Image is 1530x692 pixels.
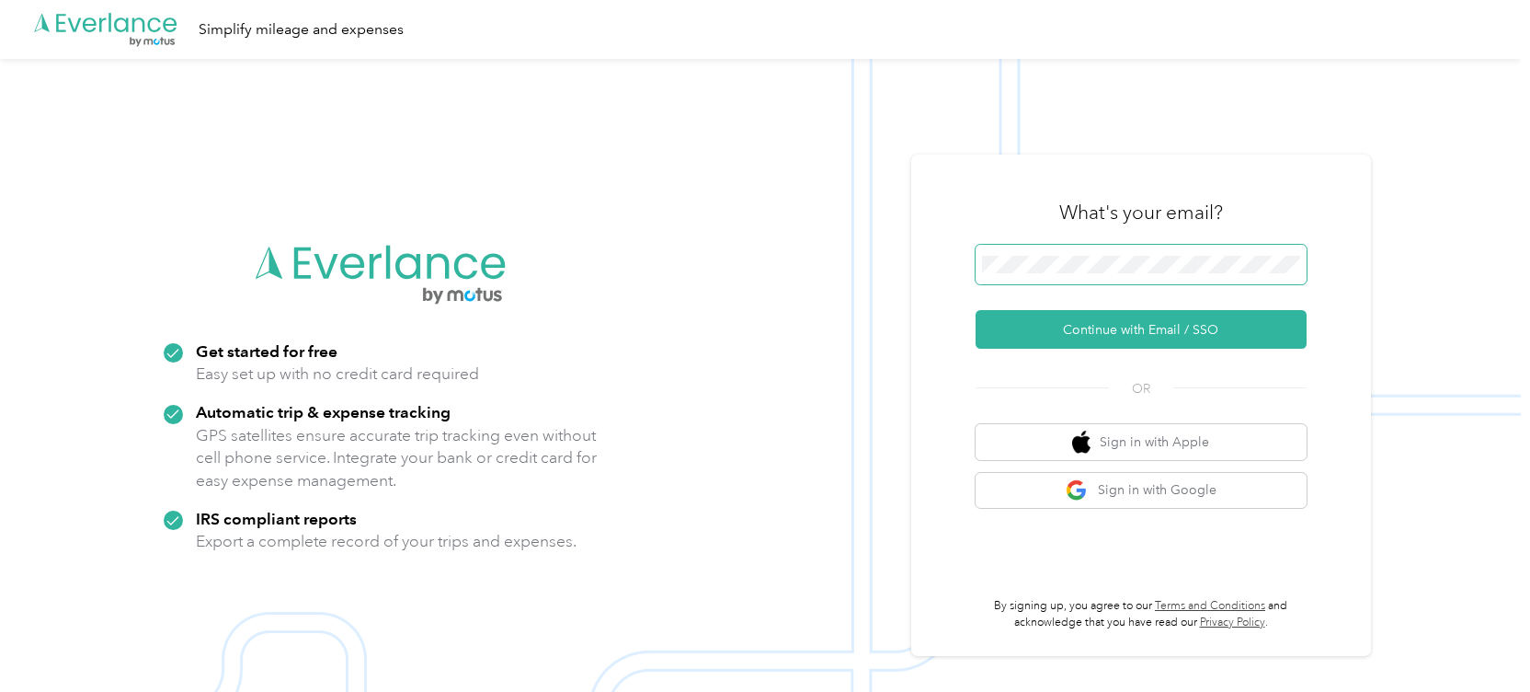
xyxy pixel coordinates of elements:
div: Simplify mileage and expenses [199,18,404,41]
p: Export a complete record of your trips and expenses. [196,530,577,553]
button: Continue with Email / SSO [976,310,1307,349]
h3: What's your email? [1059,200,1223,225]
a: Privacy Policy [1200,616,1265,629]
button: google logoSign in with Google [976,473,1307,509]
img: apple logo [1072,431,1090,454]
strong: IRS compliant reports [196,509,357,528]
p: Easy set up with no credit card required [196,363,479,386]
strong: Automatic trip & expense tracking [196,402,451,421]
p: GPS satellites ensure accurate trip tracking even without cell phone service. Integrate your bank... [196,424,598,492]
strong: Get started for free [196,341,337,361]
img: google logo [1066,479,1089,502]
button: apple logoSign in with Apple [976,424,1307,460]
a: Terms and Conditions [1155,599,1265,613]
p: By signing up, you agree to our and acknowledge that you have read our . [976,598,1307,630]
span: OR [1109,379,1173,398]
